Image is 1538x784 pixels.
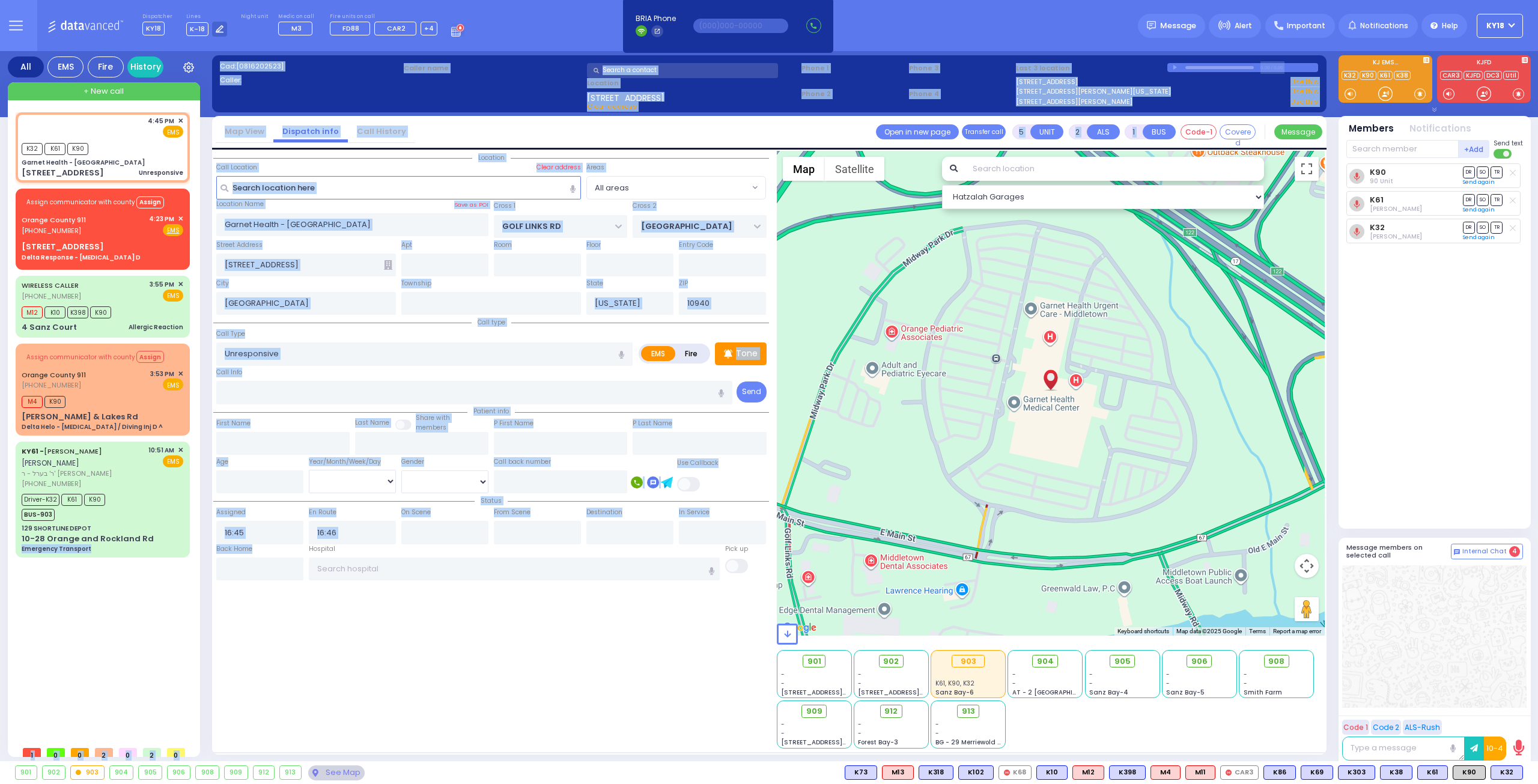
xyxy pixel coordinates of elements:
[309,457,396,467] div: Year/Month/Week/Day
[1147,21,1156,30] img: message.svg
[1486,20,1504,31] span: KY18
[1295,157,1319,181] button: Toggle fullscreen view
[858,670,862,679] span: -
[467,407,515,416] span: Patient info
[142,22,165,35] span: KY18
[1491,166,1503,178] span: TR
[139,168,183,177] div: Unresponsive
[679,240,713,250] label: Entry Code
[22,458,79,468] span: [PERSON_NAME]
[22,380,81,390] span: [PHONE_NUMBER]
[677,458,719,468] label: Use Callback
[178,445,183,455] span: ✕
[595,182,629,194] span: All areas
[1191,655,1208,667] span: 906
[882,765,914,780] div: M13
[22,469,144,479] span: ר' בערל - ר' [PERSON_NAME]
[1462,547,1507,556] span: Internal Chat
[26,353,135,362] span: Assign communicator with county
[309,544,335,554] label: Hospital
[962,124,1006,139] button: Transfer call
[1409,122,1471,136] button: Notifications
[1463,166,1475,178] span: DR
[186,13,228,20] label: Lines
[22,370,86,380] a: Orange County 911
[1287,20,1325,31] span: Important
[22,167,104,179] div: [STREET_ADDRESS]
[1442,20,1458,31] span: Help
[858,679,862,688] span: -
[1295,597,1319,621] button: Drag Pegman onto the map to open Street View
[858,729,862,738] span: -
[1491,222,1503,233] span: TR
[454,201,488,209] label: Save as POI
[1244,688,1282,697] span: Smith Farm
[47,748,65,757] span: 0
[401,457,424,467] label: Gender
[1072,765,1104,780] div: M12
[1185,765,1215,780] div: ALS
[1004,770,1010,776] img: red-radio-icon.svg
[1464,71,1483,80] a: KJFD
[1220,124,1256,139] button: Covered
[1503,71,1519,80] a: Util
[1109,765,1146,780] div: K398
[781,688,895,697] span: [STREET_ADDRESS][PERSON_NAME]
[47,56,84,77] div: EMS
[220,75,400,85] label: Caller:
[801,89,905,99] span: Phone 2
[22,241,104,253] div: [STREET_ADDRESS]
[216,126,273,137] a: Map View
[1072,765,1104,780] div: ALS
[61,494,82,506] span: K61
[781,738,895,747] span: [STREET_ADDRESS][PERSON_NAME]
[47,18,127,33] img: Logo
[330,13,437,20] label: Fire units on call
[416,413,450,422] small: Share with
[1181,124,1217,139] button: Code-1
[919,765,953,780] div: BLS
[825,157,884,181] button: Show satellite imagery
[216,419,251,428] label: First Name
[136,196,164,208] button: Assign
[858,720,862,729] span: -
[95,748,113,757] span: 2
[1371,720,1401,735] button: Code 2
[348,126,415,137] a: Call History
[1087,124,1120,139] button: ALS
[163,290,183,302] span: EMS
[587,63,778,78] input: Search a contact
[1370,223,1385,232] a: K32
[1016,63,1167,73] label: Last 3 location
[22,226,81,236] span: [PHONE_NUMBER]
[1036,765,1068,780] div: K10
[163,126,183,138] span: EMS
[725,544,748,554] label: Pick up
[84,494,105,506] span: K90
[1346,544,1451,559] h5: Message members on selected call
[136,351,164,363] button: Assign
[919,765,953,780] div: K318
[8,56,44,77] div: All
[494,508,530,517] label: From Scene
[909,89,1012,99] span: Phone 4
[387,23,406,33] span: CAR2
[1012,670,1016,679] span: -
[633,201,657,211] label: Cross 2
[355,418,389,428] label: Last Name
[909,63,1012,73] span: Phone 3
[1016,77,1078,87] a: [STREET_ADDRESS]
[424,23,434,33] span: +4
[196,766,219,779] div: 908
[1494,139,1523,148] span: Send text
[278,13,316,20] label: Medic on call
[781,729,785,738] span: -
[1484,737,1506,761] button: 10-4
[935,729,939,738] span: -
[43,766,65,779] div: 902
[308,765,365,780] div: See map
[1089,670,1093,679] span: -
[494,457,551,467] label: Call back number
[129,323,183,332] div: Allergic Reaction
[494,240,512,250] label: Room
